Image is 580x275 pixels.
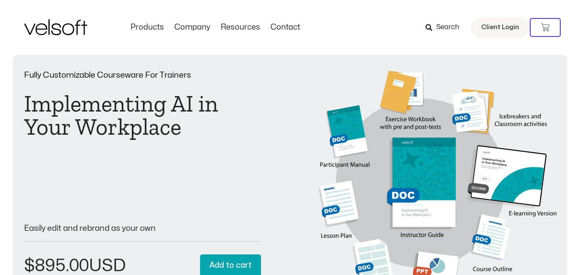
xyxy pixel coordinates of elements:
img: Velsoft Training Materials [24,19,87,35]
a: ContactMenu Toggle [265,23,305,32]
span: Search [436,22,459,33]
h1: Implementing AI in Your Workplace [24,92,261,139]
a: Client Login [471,17,530,38]
a: ProductsMenu Toggle [125,23,169,32]
a: CompanyMenu Toggle [169,23,216,32]
p: Fully Customizable Courseware For Trainers [24,71,261,79]
a: Search [425,20,465,35]
span: Client Login [481,22,519,33]
span: $ [24,257,35,274]
nav: Menu [125,23,305,32]
a: ResourcesMenu Toggle [216,23,265,32]
bdi: 895.00 [24,257,89,274]
p: Easily edit and rebrand as your own [24,224,261,233]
